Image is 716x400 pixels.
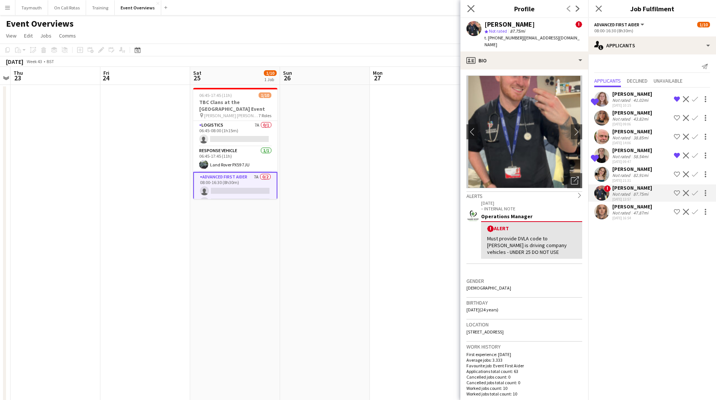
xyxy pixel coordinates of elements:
[460,4,588,14] h3: Profile
[632,191,650,197] div: 87.75mi
[466,391,582,397] p: Worked jobs total count: 10
[47,59,54,64] div: BST
[632,154,650,159] div: 58.54mi
[14,69,23,76] span: Thu
[21,31,36,41] a: Edit
[86,0,115,15] button: Training
[193,172,277,210] app-card-role: Advanced First Aider7A0/208:00-16:30 (8h30m)
[484,21,535,28] div: [PERSON_NAME]
[204,113,259,118] span: [PERSON_NAME] [PERSON_NAME]
[612,178,652,183] div: [DATE] 21:31
[466,368,582,374] p: Applications total count: 63
[466,307,498,312] span: [DATE] (24 years)
[612,172,632,178] div: Not rated
[632,172,650,178] div: 82.91mi
[484,35,580,47] span: | [EMAIL_ADDRESS][DOMAIN_NAME]
[193,88,277,199] app-job-card: 06:45-17:45 (11h)1/10TBC Clans at the [GEOGRAPHIC_DATA] Event [PERSON_NAME] [PERSON_NAME]7 RolesL...
[612,184,652,191] div: [PERSON_NAME]
[466,278,582,284] h3: Gender
[612,97,632,103] div: Not rated
[612,128,652,135] div: [PERSON_NAME]
[612,103,652,108] div: [DATE] 10:15
[466,385,582,391] p: Worked jobs count: 10
[594,28,710,33] div: 08:00-16:30 (8h30m)
[481,206,582,211] p: – INTERNAL NOTE
[509,28,527,34] span: 87.75mi
[487,225,494,232] span: !
[466,380,582,385] p: Cancelled jobs total count: 0
[283,69,292,76] span: Sun
[466,299,582,306] h3: Birthday
[627,78,648,83] span: Declined
[264,77,276,82] div: 1 Job
[259,92,271,98] span: 1/10
[103,69,109,76] span: Fri
[567,173,582,188] div: Open photos pop-in
[487,225,576,232] div: Alert
[612,135,632,140] div: Not rated
[594,22,639,27] span: Advanced First Aider
[372,74,383,82] span: 27
[193,146,277,172] app-card-role: Response Vehicle1/106:45-17:45 (11h)Land Rover PX59 7JU
[466,285,511,291] span: [DEMOGRAPHIC_DATA]
[466,343,582,350] h3: Work history
[588,36,716,54] div: Applicants
[612,122,652,127] div: [DATE] 09:06
[612,140,652,145] div: [DATE] 14:06
[48,0,86,15] button: On Call Rotas
[575,21,582,28] span: !
[588,4,716,14] h3: Job Fulfilment
[487,235,576,256] div: Must provide DVLA code to [PERSON_NAME] is driving company vehicles - UNDER 25 DO NOT USE
[59,32,76,39] span: Comms
[37,31,54,41] a: Jobs
[102,74,109,82] span: 24
[612,154,632,159] div: Not rated
[282,74,292,82] span: 26
[632,210,650,216] div: 47.87mi
[25,59,44,64] span: Week 43
[193,69,201,76] span: Sat
[632,97,650,103] div: 41.02mi
[115,0,161,15] button: Event Overviews
[612,203,652,210] div: [PERSON_NAME]
[466,352,582,357] p: First experience: [DATE]
[56,31,79,41] a: Comms
[632,135,650,140] div: 38.85mi
[40,32,51,39] span: Jobs
[632,116,650,122] div: 43.82mi
[612,191,632,197] div: Not rated
[466,374,582,380] p: Cancelled jobs count: 0
[612,166,652,172] div: [PERSON_NAME]
[612,91,652,97] div: [PERSON_NAME]
[466,75,582,188] img: Crew avatar or photo
[264,70,277,76] span: 1/10
[466,191,582,199] div: Alerts
[3,31,20,41] a: View
[6,18,74,29] h1: Event Overviews
[466,357,582,363] p: Average jobs: 3.333
[373,69,383,76] span: Mon
[489,28,507,34] span: Not rated
[612,116,632,122] div: Not rated
[612,216,652,220] div: [DATE] 16:54
[199,92,232,98] span: 06:45-17:45 (11h)
[193,99,277,112] h3: TBC Clans at the [GEOGRAPHIC_DATA] Event
[481,213,582,220] div: Operations Manager
[604,185,611,192] span: !
[12,74,23,82] span: 23
[466,363,582,368] p: Favourite job: Event First Aider
[612,147,652,154] div: [PERSON_NAME]
[6,58,23,65] div: [DATE]
[697,22,710,27] span: 1/10
[612,197,652,202] div: [DATE] 13:57
[466,329,504,335] span: [STREET_ADDRESS]
[15,0,48,15] button: Taymouth
[481,200,582,206] p: [DATE]
[460,51,588,69] div: Bio
[466,321,582,328] h3: Location
[594,78,621,83] span: Applicants
[484,35,524,41] span: t. [PHONE_NUMBER]
[193,121,277,146] app-card-role: Logistics7A0/106:45-08:00 (1h15m)
[612,210,632,216] div: Not rated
